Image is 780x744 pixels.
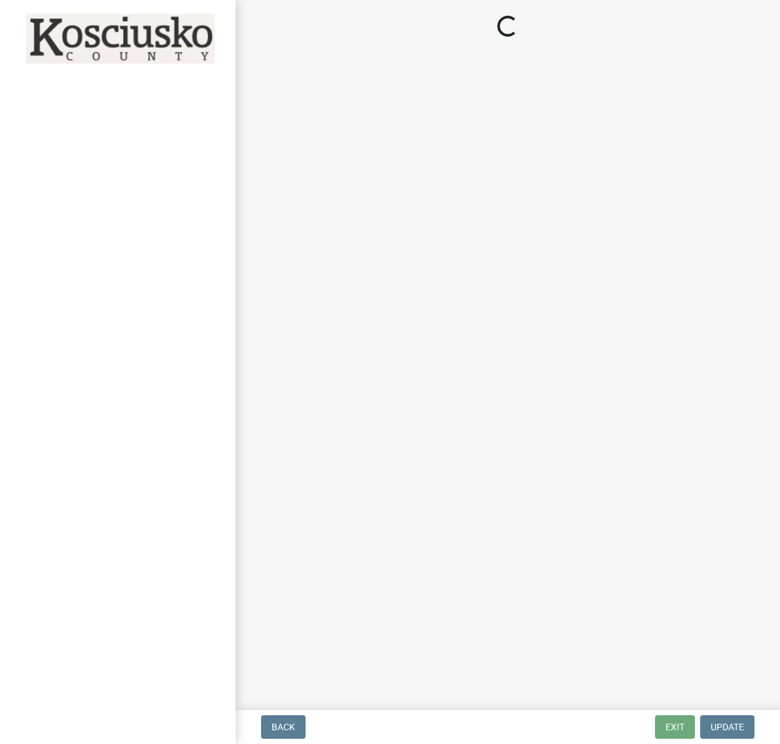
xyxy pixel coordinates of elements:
button: Back [261,715,306,739]
button: Update [700,715,754,739]
span: Update [711,722,744,732]
img: Kosciusko County, Indiana [26,14,215,63]
button: Exit [655,715,695,739]
span: Back [272,722,295,732]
